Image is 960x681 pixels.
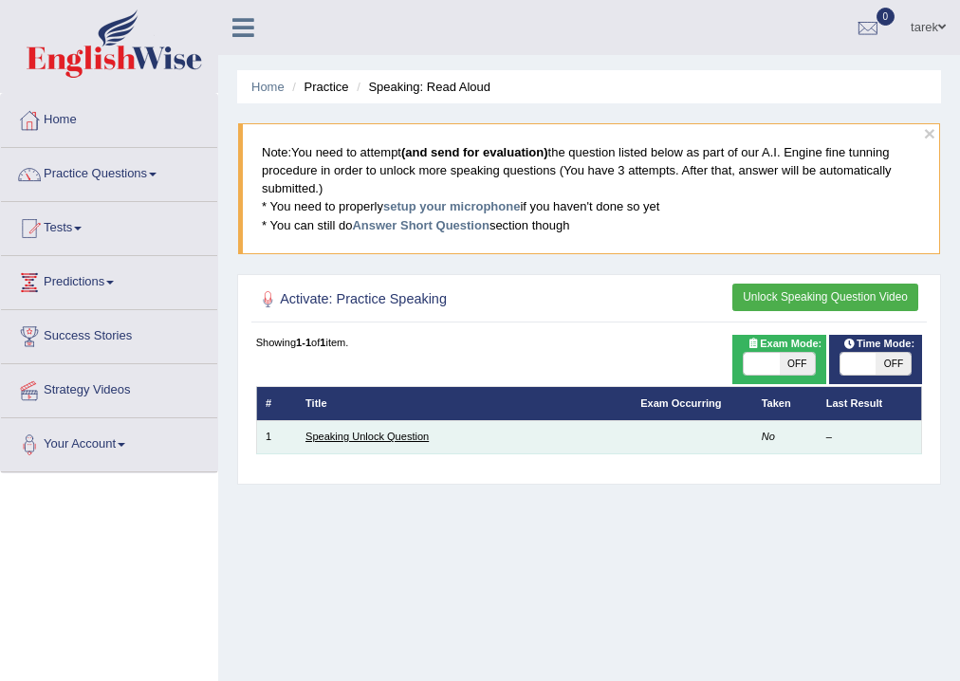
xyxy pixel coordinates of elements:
a: Exam Occurring [640,397,721,409]
th: Title [297,387,632,420]
b: 1-1 [296,337,311,348]
th: # [256,387,297,420]
td: 1 [256,420,297,453]
span: Exam Mode: [741,336,828,353]
li: Speaking: Read Aloud [352,78,490,96]
div: Show exams occurring in exams [732,335,825,384]
button: Unlock Speaking Question Video [732,284,918,311]
a: Home [251,80,285,94]
li: Practice [287,78,348,96]
em: No [762,431,775,442]
a: Practice Questions [1,148,217,195]
span: OFF [780,353,815,376]
a: Home [1,94,217,141]
h2: Activate: Practice Speaking [256,287,670,312]
a: Your Account [1,418,217,466]
a: Speaking Unlock Question [305,431,429,442]
th: Taken [752,387,817,420]
button: × [924,123,935,143]
div: – [826,430,913,445]
a: Answer Short Question [352,218,489,232]
span: OFF [876,353,911,376]
a: Tests [1,202,217,249]
span: 0 [877,8,895,26]
a: setup your microphone [383,199,520,213]
span: Note: [262,145,291,159]
th: Last Result [817,387,922,420]
span: Time Mode: [837,336,920,353]
a: Strategy Videos [1,364,217,412]
a: Predictions [1,256,217,304]
a: Success Stories [1,310,217,358]
div: Showing of item. [256,335,923,350]
blockquote: You need to attempt the question listed below as part of our A.I. Engine fine tunning procedure i... [238,123,940,254]
b: (and send for evaluation) [401,145,548,159]
b: 1 [320,337,325,348]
